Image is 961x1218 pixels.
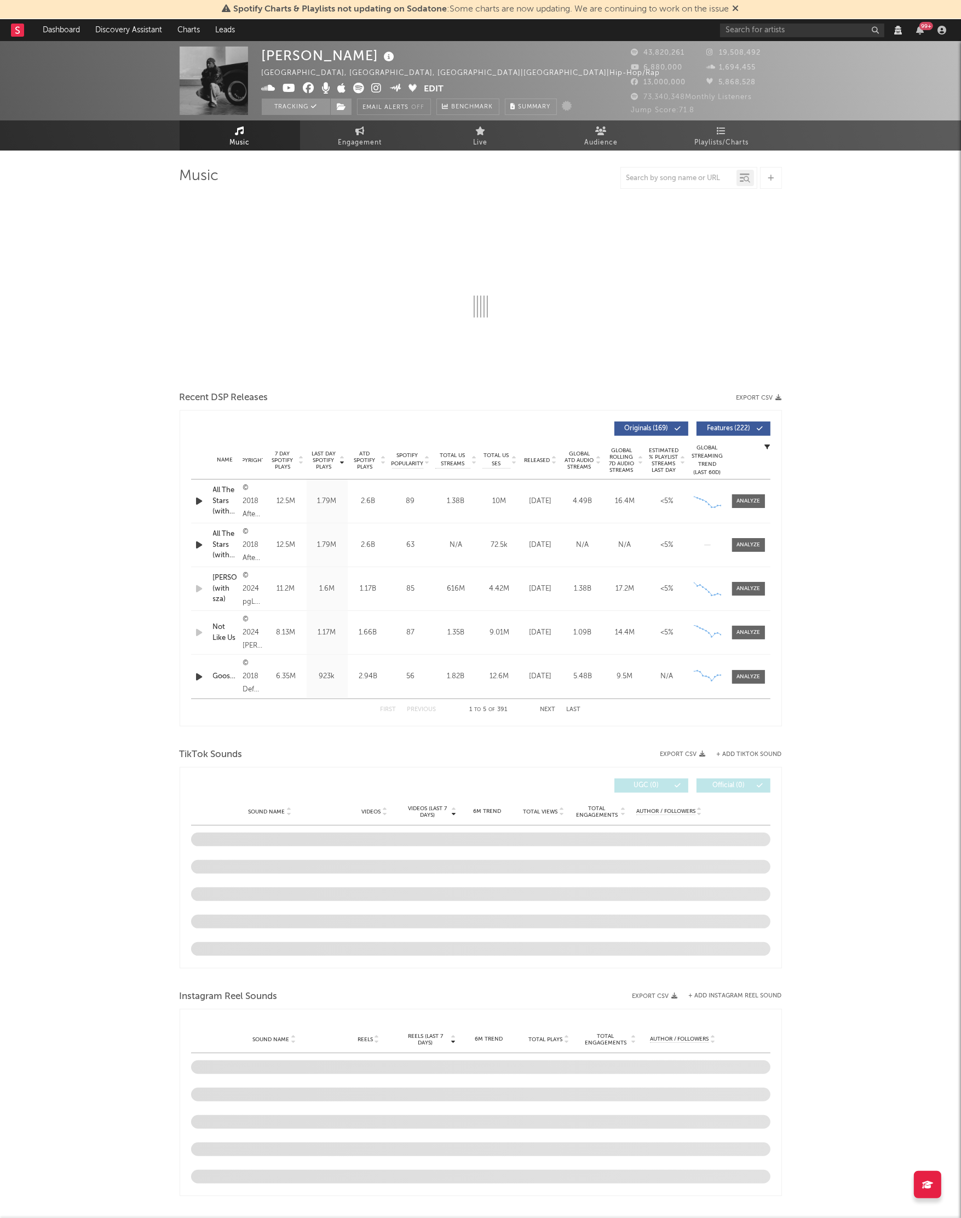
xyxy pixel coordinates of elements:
[309,496,345,507] div: 1.79M
[632,993,678,1000] button: Export CSV
[436,99,499,115] a: Benchmark
[565,627,601,638] div: 1.09B
[435,496,477,507] div: 1.38B
[233,457,265,464] span: Copyright
[392,540,430,551] div: 63
[621,174,736,183] input: Search by song name or URL
[540,707,556,713] button: Next
[421,120,541,151] a: Live
[919,22,933,30] div: 99 +
[565,451,595,470] span: Global ATD Audio Streams
[381,707,396,713] button: First
[268,540,304,551] div: 12.5M
[582,1033,630,1046] span: Total Engagements
[180,120,300,151] a: Music
[309,451,338,470] span: Last Day Spotify Plays
[697,778,770,793] button: Official(0)
[412,105,425,111] em: Off
[717,752,782,758] button: + Add TikTok Sound
[234,5,447,14] span: Spotify Charts & Playlists not updating on Sodatone
[180,748,243,761] span: TikTok Sounds
[522,584,559,594] div: [DATE]
[631,79,686,86] span: 13,000,000
[392,627,430,638] div: 87
[170,19,208,41] a: Charts
[249,809,285,815] span: Sound Name
[567,707,581,713] button: Last
[528,1036,562,1043] span: Total Plays
[35,19,88,41] a: Dashboard
[268,451,297,470] span: 7 Day Spotify Plays
[482,540,517,551] div: 72.5k
[180,990,278,1003] span: Instagram Reel Sounds
[607,540,643,551] div: N/A
[614,778,688,793] button: UGC(0)
[691,444,724,477] div: Global Streaming Trend (Last 60D)
[607,447,637,474] span: Global Rolling 7D Audio Streams
[268,627,304,638] div: 8.13M
[631,64,683,71] span: 6,880,000
[435,584,477,594] div: 616M
[565,584,601,594] div: 1.38B
[268,671,304,682] div: 6.35M
[631,94,752,101] span: 73,340,348 Monthly Listeners
[565,540,601,551] div: N/A
[649,447,679,474] span: Estimated % Playlist Streams Last Day
[631,107,695,114] span: Jump Score: 71.8
[452,101,493,114] span: Benchmark
[660,751,706,758] button: Export CSV
[213,671,237,682] a: Goosebumps
[522,627,559,638] div: [DATE]
[392,671,430,682] div: 56
[243,657,263,696] div: © 2018 Def Jam Recordings, a division of UMG Recordings, Inc.
[350,627,386,638] div: 1.66B
[565,671,601,682] div: 5.48B
[541,120,661,151] a: Audience
[243,526,263,565] div: © 2018 Aftermath Records
[243,613,263,653] div: © 2024 [PERSON_NAME], under exclusive license to Interscope Records
[916,26,924,34] button: 99+
[300,120,421,151] a: Engagement
[213,485,237,517] a: All The Stars (with SZA) - From "Black Panther: The Album"
[482,452,510,468] span: Total US SES
[661,120,782,151] a: Playlists/Charts
[488,707,495,712] span: of
[522,671,559,682] div: [DATE]
[678,993,782,999] div: + Add Instagram Reel Sound
[505,99,557,115] button: Summary
[262,47,398,65] div: [PERSON_NAME]
[694,136,749,149] span: Playlists/Charts
[392,584,430,594] div: 85
[350,496,386,507] div: 2.6B
[213,622,237,643] div: Not Like Us
[262,67,686,80] div: [GEOGRAPHIC_DATA], [GEOGRAPHIC_DATA], [GEOGRAPHIC_DATA] | [GEOGRAPHIC_DATA] | Hip-Hop/Rap
[405,805,450,818] span: Videos (last 7 days)
[350,540,386,551] div: 2.6B
[350,451,379,470] span: ATD Spotify Plays
[649,627,686,638] div: <5%
[391,452,423,468] span: Spotify Popularity
[213,573,237,605] a: [PERSON_NAME] (with sza)
[525,457,550,464] span: Released
[482,627,517,638] div: 9.01M
[401,1033,450,1046] span: Reels (last 7 days)
[357,99,431,115] button: Email AlertsOff
[243,569,263,609] div: © 2024 pgLang, under exclusive license to Interscope Records
[350,671,386,682] div: 2.94B
[636,808,695,815] span: Author / Followers
[213,529,237,561] a: All The Stars (with SZA)
[243,482,263,521] div: © 2018 Aftermath Records
[268,584,304,594] div: 11.2M
[435,452,470,468] span: Total US Streams
[519,104,551,110] span: Summary
[262,99,330,115] button: Tracking
[522,496,559,507] div: [DATE]
[362,809,381,815] span: Videos
[649,496,686,507] div: <5%
[309,584,345,594] div: 1.6M
[622,782,672,789] span: UGC ( 0 )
